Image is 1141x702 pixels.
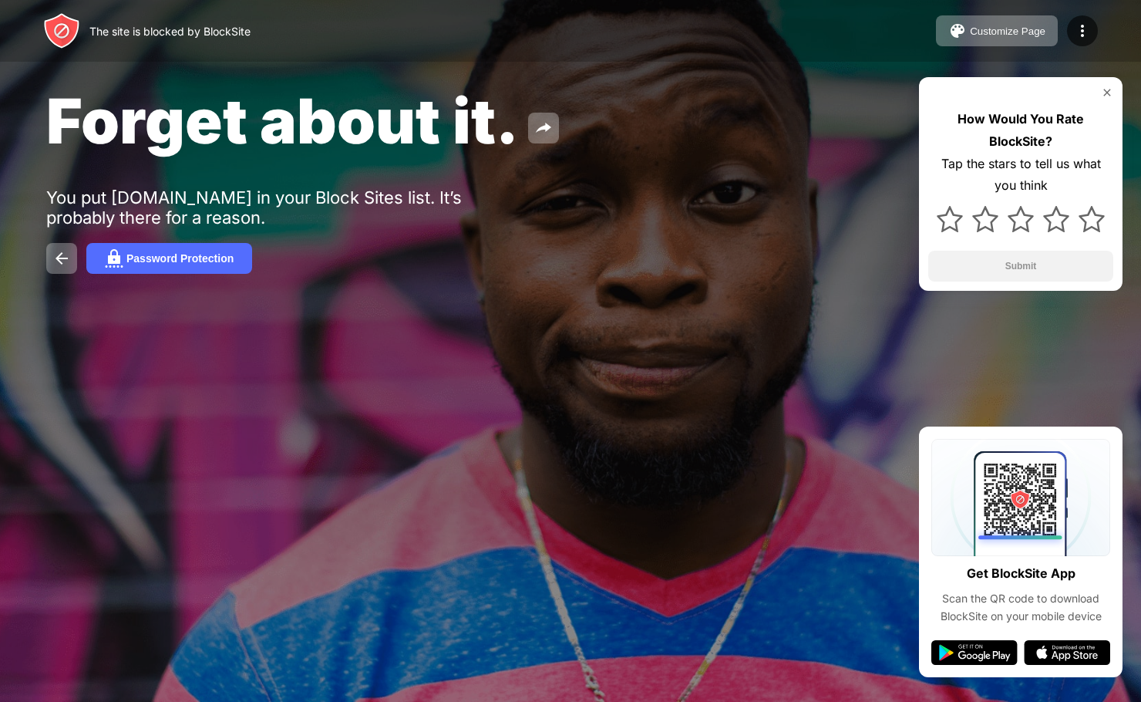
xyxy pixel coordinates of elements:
[86,243,252,274] button: Password Protection
[1079,206,1105,232] img: star.svg
[928,251,1113,282] button: Submit
[928,153,1113,197] div: Tap the stars to tell us what you think
[534,119,553,137] img: share.svg
[931,640,1018,665] img: google-play.svg
[972,206,998,232] img: star.svg
[948,22,967,40] img: pallet.svg
[1008,206,1034,232] img: star.svg
[1101,86,1113,99] img: rate-us-close.svg
[936,15,1058,46] button: Customize Page
[126,252,234,265] div: Password Protection
[928,108,1113,153] div: How Would You Rate BlockSite?
[89,25,251,38] div: The site is blocked by BlockSite
[970,25,1045,37] div: Customize Page
[931,439,1110,556] img: qrcode.svg
[931,590,1110,625] div: Scan the QR code to download BlockSite on your mobile device
[43,12,80,49] img: header-logo.svg
[1043,206,1069,232] img: star.svg
[52,249,71,268] img: back.svg
[1024,640,1110,665] img: app-store.svg
[937,206,963,232] img: star.svg
[46,83,519,158] span: Forget about it.
[105,249,123,268] img: password.svg
[46,187,523,228] div: You put [DOMAIN_NAME] in your Block Sites list. It’s probably there for a reason.
[1073,22,1092,40] img: menu-icon.svg
[967,562,1075,585] div: Get BlockSite App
